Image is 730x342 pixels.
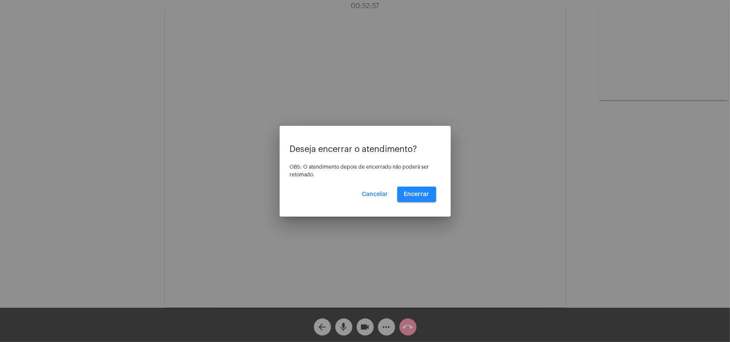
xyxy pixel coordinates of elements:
[355,187,395,202] button: Cancelar
[397,187,436,202] button: Encerrar
[290,145,440,154] p: Deseja encerrar o atendimento?
[290,164,429,177] span: OBS: O atendimento depois de encerrado não poderá ser retomado.
[404,191,429,197] span: Encerrar
[362,191,388,197] span: Cancelar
